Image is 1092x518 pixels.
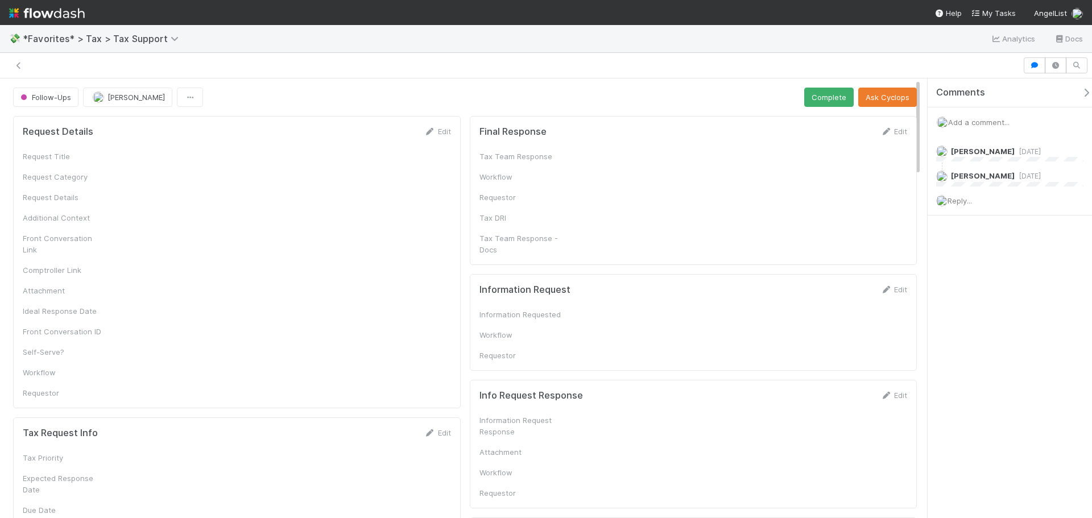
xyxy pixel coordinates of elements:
img: avatar_cfa6ccaa-c7d9-46b3-b608-2ec56ecf97ad.png [936,195,948,206]
div: Ideal Response Date [23,305,108,317]
span: Follow-Ups [18,93,71,102]
h5: Info Request Response [479,390,583,401]
div: Front Conversation ID [23,326,108,337]
div: Requestor [479,487,565,499]
div: Workflow [479,171,565,183]
img: logo-inverted-e16ddd16eac7371096b0.svg [9,3,85,23]
span: [PERSON_NAME] [951,147,1015,156]
h5: Tax Request Info [23,428,98,439]
div: Self-Serve? [23,346,108,358]
div: Workflow [479,329,565,341]
div: Requestor [23,387,108,399]
button: [PERSON_NAME] [83,88,172,107]
a: Edit [880,285,907,294]
a: Edit [880,391,907,400]
a: Edit [424,428,451,437]
div: Comptroller Link [23,264,108,276]
span: [PERSON_NAME] [107,93,165,102]
div: Workflow [479,467,565,478]
div: Front Conversation Link [23,233,108,255]
img: avatar_cfa6ccaa-c7d9-46b3-b608-2ec56ecf97ad.png [936,171,948,182]
button: Complete [804,88,854,107]
h5: Information Request [479,284,570,296]
div: Information Request Response [479,415,565,437]
div: Tax Team Response [479,151,565,162]
span: Comments [936,87,985,98]
button: Ask Cyclops [858,88,917,107]
span: 💸 [9,34,20,43]
span: *Favorites* > Tax > Tax Support [23,33,184,44]
img: avatar_cfa6ccaa-c7d9-46b3-b608-2ec56ecf97ad.png [1072,8,1083,19]
div: Requestor [479,350,565,361]
button: Follow-Ups [13,88,78,107]
div: Request Details [23,192,108,203]
div: Request Title [23,151,108,162]
div: Tax DRI [479,212,565,223]
div: Information Requested [479,309,565,320]
div: Request Category [23,171,108,183]
div: Attachment [23,285,108,296]
img: avatar_cfa6ccaa-c7d9-46b3-b608-2ec56ecf97ad.png [93,92,104,103]
img: avatar_cfa6ccaa-c7d9-46b3-b608-2ec56ecf97ad.png [936,146,948,157]
span: AngelList [1034,9,1067,18]
a: Edit [424,127,451,136]
div: Tax Team Response - Docs [479,233,565,255]
div: Additional Context [23,212,108,223]
a: My Tasks [971,7,1016,19]
a: Analytics [991,32,1036,45]
span: Reply... [948,196,972,205]
div: Due Date [23,504,108,516]
div: Expected Response Date [23,473,108,495]
h5: Final Response [479,126,547,138]
span: [DATE] [1015,172,1041,180]
div: Tax Priority [23,452,108,463]
span: Add a comment... [948,118,1010,127]
img: avatar_cfa6ccaa-c7d9-46b3-b608-2ec56ecf97ad.png [937,117,948,128]
span: My Tasks [971,9,1016,18]
div: Workflow [23,367,108,378]
span: [PERSON_NAME] [951,171,1015,180]
div: Requestor [479,192,565,203]
a: Docs [1054,32,1083,45]
div: Help [934,7,962,19]
div: Attachment [479,446,565,458]
span: [DATE] [1015,147,1041,156]
h5: Request Details [23,126,93,138]
a: Edit [880,127,907,136]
